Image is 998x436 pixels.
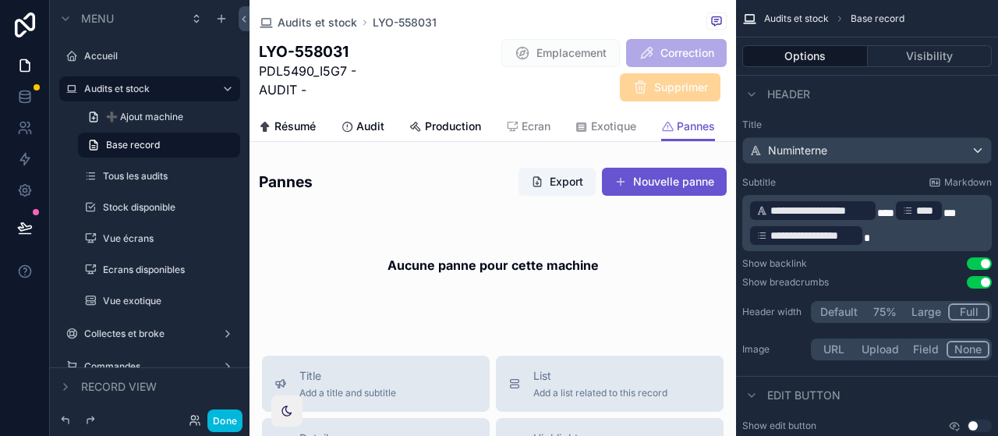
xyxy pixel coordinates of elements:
[341,112,384,144] a: Audit
[103,170,231,183] label: Tous les audits
[929,176,992,189] a: Markdown
[78,133,240,158] a: Base record
[742,276,829,289] div: Show breadcrumbs
[742,45,868,67] button: Options
[84,83,209,95] label: Audits et stock
[764,12,829,25] span: Audits et stock
[742,119,992,131] label: Title
[851,12,904,25] span: Base record
[813,303,865,321] button: Default
[813,341,855,358] button: URL
[81,379,157,395] span: Record view
[299,387,396,399] span: Add a title and subtitle
[575,112,636,144] a: Exotique
[904,303,948,321] button: Large
[767,87,810,102] span: Header
[259,62,398,99] span: PDL5490_I5G7 - AUDIT -
[299,368,396,384] span: Title
[274,119,316,134] span: Résumé
[768,143,827,158] span: Numinterne
[767,388,841,403] span: Edit button
[661,112,715,142] a: Pannes
[533,368,667,384] span: List
[742,195,992,251] div: scrollable content
[106,111,183,123] span: ➕ Ajout machine
[906,341,947,358] button: Field
[103,201,231,214] label: Stock disponible
[103,295,231,307] label: Vue exotique
[409,112,481,144] a: Production
[373,15,437,30] a: LYO-558031
[865,303,904,321] button: 75%
[103,232,231,245] label: Vue écrans
[742,137,992,164] button: Numinterne
[533,387,667,399] span: Add a list related to this record
[259,41,398,62] h1: LYO-558031
[84,328,209,340] label: Collectes et broke
[506,112,550,144] a: Ecran
[81,11,114,27] span: Menu
[207,409,242,432] button: Done
[868,45,993,67] button: Visibility
[944,176,992,189] span: Markdown
[278,15,357,30] span: Audits et stock
[84,360,209,373] label: Commandes
[356,119,384,134] span: Audit
[78,105,240,129] a: ➕ Ajout machine
[677,119,715,134] span: Pannes
[262,356,490,412] button: TitleAdd a title and subtitle
[591,119,636,134] span: Exotique
[742,306,805,318] label: Header width
[425,119,481,134] span: Production
[742,176,776,189] label: Subtitle
[106,139,160,151] span: Base record
[855,341,906,358] button: Upload
[742,343,805,356] label: Image
[947,341,989,358] button: None
[259,15,357,30] a: Audits et stock
[496,356,724,412] button: ListAdd a list related to this record
[84,50,231,62] label: Accueil
[259,112,316,144] a: Résumé
[103,264,231,276] label: Ecrans disponibles
[948,303,989,321] button: Full
[522,119,550,134] span: Ecran
[742,257,807,270] div: Show backlink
